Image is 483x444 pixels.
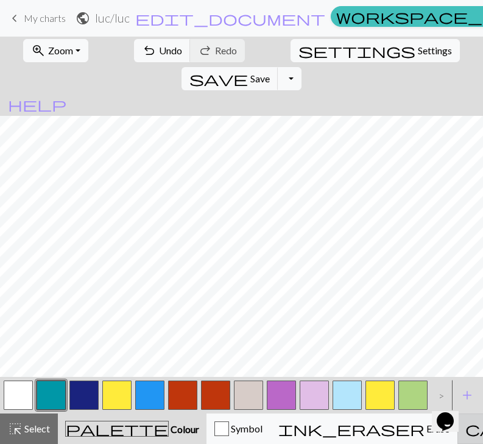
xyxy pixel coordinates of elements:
[432,395,471,432] iframe: chat widget
[206,414,270,444] button: Symbol
[7,10,22,27] span: keyboard_arrow_left
[425,423,450,434] span: Erase
[31,42,46,59] span: zoom_in
[250,73,270,84] span: Save
[182,67,278,90] button: Save
[189,70,248,87] span: save
[48,45,73,56] span: Zoom
[95,11,130,25] h2: luc / luc
[291,39,460,62] button: SettingsSettings
[8,96,66,113] span: help
[76,10,90,27] span: public
[24,12,66,24] span: My charts
[298,43,415,58] i: Settings
[23,423,50,434] span: Select
[429,379,448,412] div: >
[134,39,191,62] button: Undo
[135,10,325,27] span: edit_document
[142,42,157,59] span: undo
[159,45,182,56] span: Undo
[66,420,168,437] span: palette
[229,423,263,434] span: Symbol
[270,414,457,444] button: Erase
[278,420,425,437] span: ink_eraser
[418,43,452,58] span: Settings
[58,414,206,444] button: Colour
[23,39,88,62] button: Zoom
[8,420,23,437] span: highlight_alt
[7,8,66,29] a: My charts
[460,387,474,404] span: add
[298,42,415,59] span: settings
[169,423,199,435] span: Colour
